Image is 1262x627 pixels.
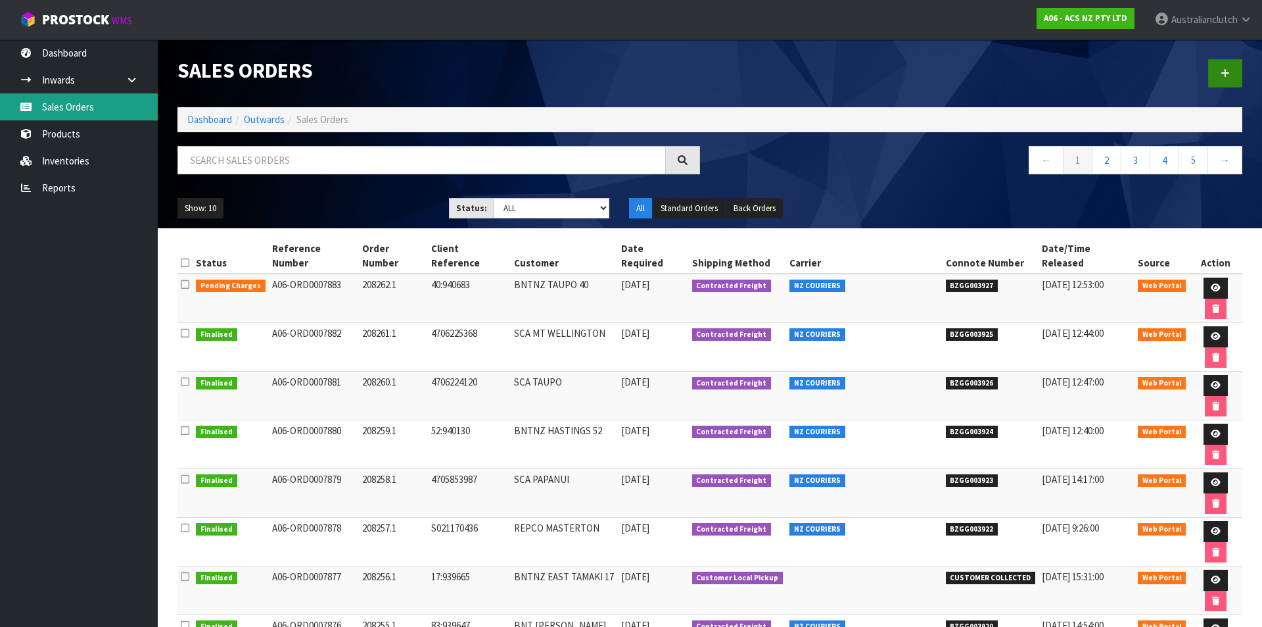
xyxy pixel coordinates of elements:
a: ← [1029,146,1063,174]
span: Web Portal [1138,280,1186,293]
a: 2 [1092,146,1121,174]
span: [DATE] 15:31:00 [1042,570,1104,583]
span: [DATE] [621,522,649,534]
img: cube-alt.png [20,11,36,28]
td: REPCO MASTERTON [511,518,618,566]
strong: A06 - ACS NZ PTY LTD [1044,13,1127,24]
span: [DATE] 14:17:00 [1042,473,1104,486]
span: [DATE] 12:53:00 [1042,278,1104,291]
td: BNTNZ TAUPO 40 [511,274,618,323]
span: Contracted Freight [692,377,772,390]
span: [DATE] 12:44:00 [1042,327,1104,339]
a: Dashboard [187,113,232,126]
input: Search sales orders [177,146,666,174]
th: Shipping Method [689,238,787,274]
span: Contracted Freight [692,474,772,488]
td: A06-ORD0007877 [269,566,360,615]
span: Customer Local Pickup [692,572,783,585]
button: Standard Orders [653,198,725,219]
td: 4705853987 [428,469,510,518]
span: Finalised [196,474,237,488]
td: 208261.1 [359,323,428,372]
span: Pending Charges [196,280,266,293]
span: Finalised [196,328,237,341]
td: 208262.1 [359,274,428,323]
th: Customer [511,238,618,274]
th: Client Reference [428,238,510,274]
a: 4 [1150,146,1179,174]
td: BNTNZ EAST TAMAKI 17 [511,566,618,615]
th: Date Required [618,238,689,274]
th: Date/Time Released [1039,238,1134,274]
span: NZ COURIERS [789,523,845,536]
td: A06-ORD0007883 [269,274,360,323]
span: Web Portal [1138,377,1186,390]
span: Finalised [196,426,237,439]
td: 208258.1 [359,469,428,518]
a: → [1207,146,1242,174]
span: BZGG003924 [946,426,998,439]
span: BZGG003925 [946,328,998,341]
span: [DATE] 12:40:00 [1042,424,1104,437]
span: Web Portal [1138,572,1186,585]
span: Finalised [196,523,237,536]
span: Web Portal [1138,523,1186,536]
span: Web Portal [1138,328,1186,341]
th: Connote Number [943,238,1039,274]
td: A06-ORD0007878 [269,518,360,566]
span: Contracted Freight [692,523,772,536]
td: SCA PAPANUI [511,469,618,518]
span: Web Portal [1138,474,1186,488]
td: 40:940683 [428,274,510,323]
button: All [629,198,652,219]
span: BZGG003923 [946,474,998,488]
td: A06-ORD0007880 [269,420,360,469]
td: 208256.1 [359,566,428,615]
td: 52:940130 [428,420,510,469]
nav: Page navigation [720,146,1242,178]
span: [DATE] 9:26:00 [1042,522,1099,534]
th: Status [193,238,269,274]
td: A06-ORD0007879 [269,469,360,518]
span: Contracted Freight [692,328,772,341]
td: BNTNZ HASTINGS 52 [511,420,618,469]
td: 17:939665 [428,566,510,615]
td: 208260.1 [359,372,428,420]
span: [DATE] [621,376,649,388]
span: NZ COURIERS [789,474,845,488]
span: Contracted Freight [692,280,772,293]
th: Order Number [359,238,428,274]
span: NZ COURIERS [789,377,845,390]
td: SCA TAUPO [511,372,618,420]
span: CUSTOMER COLLECTED [946,572,1036,585]
a: 1 [1063,146,1092,174]
span: Web Portal [1138,426,1186,439]
span: [DATE] [621,424,649,437]
span: BZGG003926 [946,377,998,390]
span: NZ COURIERS [789,426,845,439]
a: 5 [1179,146,1208,174]
span: [DATE] [621,570,649,583]
span: Finalised [196,572,237,585]
td: 4706224120 [428,372,510,420]
th: Action [1189,238,1242,274]
span: BZGG003922 [946,523,998,536]
button: Show: 10 [177,198,223,219]
button: Back Orders [726,198,783,219]
small: WMS [112,14,132,27]
span: [DATE] [621,278,649,291]
td: 4706225368 [428,323,510,372]
span: NZ COURIERS [789,328,845,341]
td: S021170436 [428,518,510,566]
td: 208257.1 [359,518,428,566]
span: Sales Orders [296,113,348,126]
span: [DATE] 12:47:00 [1042,376,1104,388]
span: BZGG003927 [946,280,998,293]
th: Carrier [786,238,943,274]
span: ProStock [42,11,109,28]
span: NZ COURIERS [789,280,845,293]
span: Australianclutch [1171,13,1238,26]
td: SCA MT WELLINGTON [511,323,618,372]
td: 208259.1 [359,420,428,469]
strong: Status: [456,203,487,214]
